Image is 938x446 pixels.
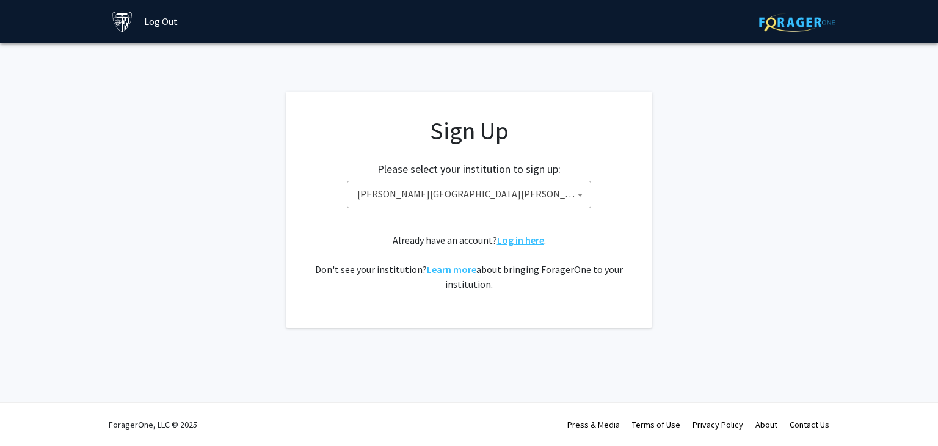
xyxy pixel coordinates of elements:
div: ForagerOne, LLC © 2025 [109,403,197,446]
h1: Sign Up [310,116,628,145]
iframe: Chat [9,391,52,437]
h2: Please select your institution to sign up: [377,163,561,176]
img: Johns Hopkins University Logo [112,11,133,32]
img: ForagerOne Logo [759,13,835,32]
a: Learn more about bringing ForagerOne to your institution [427,263,476,276]
span: Johns Hopkins University [347,181,591,208]
a: About [755,419,777,430]
a: Log in here [497,234,544,246]
span: Johns Hopkins University [352,181,591,207]
a: Terms of Use [632,419,680,430]
a: Press & Media [567,419,620,430]
a: Contact Us [790,419,829,430]
div: Already have an account? . Don't see your institution? about bringing ForagerOne to your institut... [310,233,628,291]
a: Privacy Policy [693,419,743,430]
